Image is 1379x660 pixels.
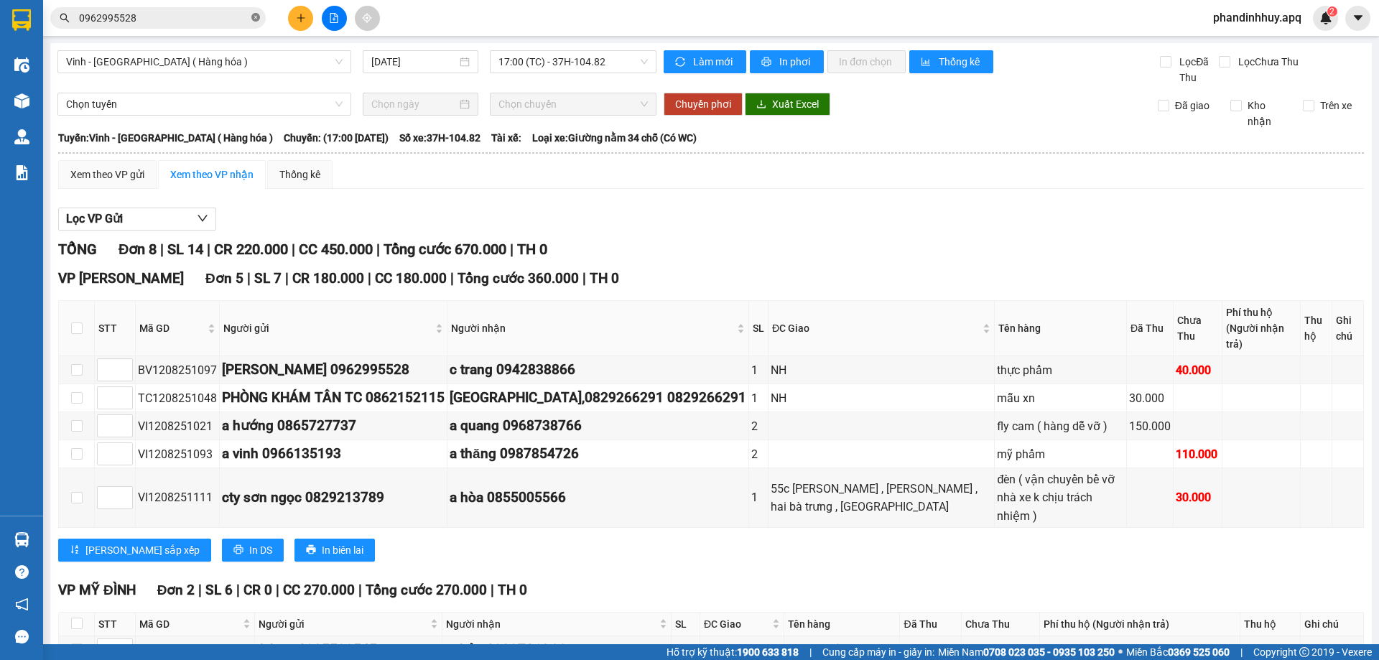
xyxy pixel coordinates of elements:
[1222,301,1301,356] th: Phí thu hộ (Người nhận trả)
[909,50,993,73] button: bar-chartThống kê
[384,241,506,258] span: Tổng cước 670.000
[157,582,195,598] span: Đơn 2
[322,6,347,31] button: file-add
[198,582,202,598] span: |
[375,270,447,287] span: CC 180.000
[79,10,249,26] input: Tìm tên, số ĐT hoặc mã đơn
[995,301,1126,356] th: Tên hàng
[294,539,375,562] button: printerIn biên lai
[136,384,220,412] td: TC1208251048
[95,301,136,356] th: STT
[251,11,260,25] span: close-circle
[14,129,29,144] img: warehouse-icon
[222,487,445,508] div: cty sơn ngọc 0829213789
[964,641,1037,659] div: 50.000
[15,630,29,643] span: message
[1327,6,1337,17] sup: 2
[222,359,445,381] div: [PERSON_NAME] 0962995528
[138,361,217,379] div: BV1208251097
[58,241,97,258] span: TỔNG
[1329,6,1334,17] span: 2
[139,320,205,336] span: Mã GD
[85,542,200,558] span: [PERSON_NAME] sắp xếp
[1176,488,1220,506] div: 30.000
[138,417,217,435] div: VI1208251021
[222,415,445,437] div: a hướng 0865727737
[510,241,514,258] span: |
[704,616,769,632] span: ĐC Giao
[997,389,1123,407] div: mẫu xn
[170,167,254,182] div: Xem theo VP nhận
[233,544,243,556] span: printer
[1345,6,1370,31] button: caret-down
[222,443,445,465] div: a vinh 0966135193
[259,616,427,632] span: Người gửi
[58,132,273,144] b: Tuyến: Vinh - [GEOGRAPHIC_DATA] ( Hàng hóa )
[1299,647,1309,657] span: copyright
[296,13,306,23] span: plus
[358,582,362,598] span: |
[292,270,364,287] span: CR 180.000
[60,13,70,23] span: search
[284,130,389,146] span: Chuyến: (17:00 [DATE])
[371,96,457,112] input: Chọn ngày
[12,9,31,31] img: logo-vxr
[1168,646,1230,658] strong: 0369 525 060
[771,361,992,379] div: NH
[1202,9,1313,27] span: phandinhhuy.apq
[66,93,343,115] span: Chọn tuyến
[751,488,766,506] div: 1
[756,99,766,111] span: download
[138,389,217,407] div: TC1208251048
[329,13,339,23] span: file-add
[138,445,217,463] div: VI1208251093
[761,57,774,68] span: printer
[368,270,371,287] span: |
[66,210,123,228] span: Lọc VP Gửi
[299,241,373,258] span: CC 450.000
[1174,301,1222,356] th: Chưa Thu
[285,270,289,287] span: |
[139,616,240,632] span: Mã GD
[279,167,320,182] div: Thống kê
[997,417,1123,435] div: fly cam ( hàng dễ vỡ )
[205,582,233,598] span: SL 6
[450,415,746,437] div: a quang 0968738766
[283,582,355,598] span: CC 270.000
[1129,389,1171,407] div: 30.000
[450,443,746,465] div: a thăng 0987854726
[249,542,272,558] span: In DS
[70,544,80,556] span: sort-ascending
[1176,445,1220,463] div: 110.000
[66,51,343,73] span: Vinh - Hà Nội ( Hàng hóa )
[119,241,157,258] span: Đơn 8
[197,213,208,224] span: down
[751,361,766,379] div: 1
[362,13,372,23] span: aim
[1232,54,1301,70] span: Lọc Chưa Thu
[498,51,648,73] span: 17:00 (TC) - 37H-104.82
[674,641,697,659] div: 1
[450,270,454,287] span: |
[28,61,134,110] span: [GEOGRAPHIC_DATA], [GEOGRAPHIC_DATA] ↔ [GEOGRAPHIC_DATA]
[254,270,282,287] span: SL 7
[222,387,445,409] div: PHÒNG KHÁM TÂN TC 0862152115
[517,241,547,258] span: TH 0
[451,320,734,336] span: Người nhận
[1127,301,1174,356] th: Đã Thu
[450,387,746,409] div: [GEOGRAPHIC_DATA],0829266291 0829266291
[458,270,579,287] span: Tổng cước 360.000
[532,130,697,146] span: Loại xe: Giường nằm 34 chỗ (Có WC)
[751,389,766,407] div: 1
[366,582,487,598] span: Tổng cước 270.000
[786,641,898,659] div: đồ chơi trẻ em
[938,644,1115,660] span: Miền Nam
[160,241,164,258] span: |
[1129,417,1171,435] div: 150.000
[247,270,251,287] span: |
[1319,11,1332,24] img: icon-new-feature
[205,270,243,287] span: Đơn 5
[136,356,220,384] td: BV1208251097
[399,130,480,146] span: Số xe: 37H-104.82
[58,582,136,598] span: VP MỸ ĐÌNH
